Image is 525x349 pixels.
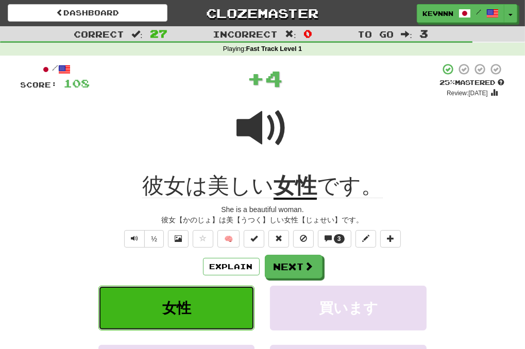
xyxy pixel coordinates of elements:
button: 女性 [98,286,255,330]
span: 買います [319,300,378,316]
a: Kevnnn / [417,4,504,23]
button: Explain [203,258,260,275]
strong: Fast Track Level 1 [246,45,302,53]
span: To go [358,29,394,39]
span: 108 [64,77,90,90]
span: 3 [419,27,428,40]
button: Add to collection (alt+a) [380,230,401,248]
span: : [285,30,296,39]
span: 27 [150,27,167,40]
span: 女性 [162,300,191,316]
span: 4 [265,65,283,91]
span: : [131,30,143,39]
button: Play sentence audio (ctl+space) [124,230,145,248]
div: 彼女【かのじょ】は美【うつく】しい女性【じょせい】です。 [21,215,505,225]
button: 🧠 [217,230,240,248]
span: 3 [337,235,341,242]
span: です。 [317,173,383,198]
button: Next [265,255,323,278]
div: / [21,63,90,76]
button: Show image (alt+x) [168,230,189,248]
span: Incorrect [213,29,278,39]
span: + [247,63,265,94]
span: 彼女は美しい [142,173,274,198]
span: Correct [74,29,124,39]
small: Review: [DATE] [447,90,488,97]
span: 25 % [440,78,455,86]
button: Reset to 0% Mastered (alt+r) [268,230,289,248]
a: Dashboard [8,4,167,22]
button: 3 [318,230,351,248]
div: Mastered [440,78,505,88]
span: / [476,8,481,15]
button: Edit sentence (alt+d) [355,230,376,248]
span: Score: [21,80,58,89]
button: Set this sentence to 100% Mastered (alt+m) [244,230,264,248]
u: 女性 [274,173,317,200]
button: ½ [144,230,164,248]
button: Favorite sentence (alt+f) [193,230,213,248]
button: Ignore sentence (alt+i) [293,230,314,248]
span: Kevnnn [422,9,453,18]
button: 買います [270,286,426,330]
div: Text-to-speech controls [122,230,164,248]
a: Clozemaster [183,4,343,22]
span: : [401,30,412,39]
span: 0 [303,27,312,40]
div: She is a beautiful woman. [21,204,505,215]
